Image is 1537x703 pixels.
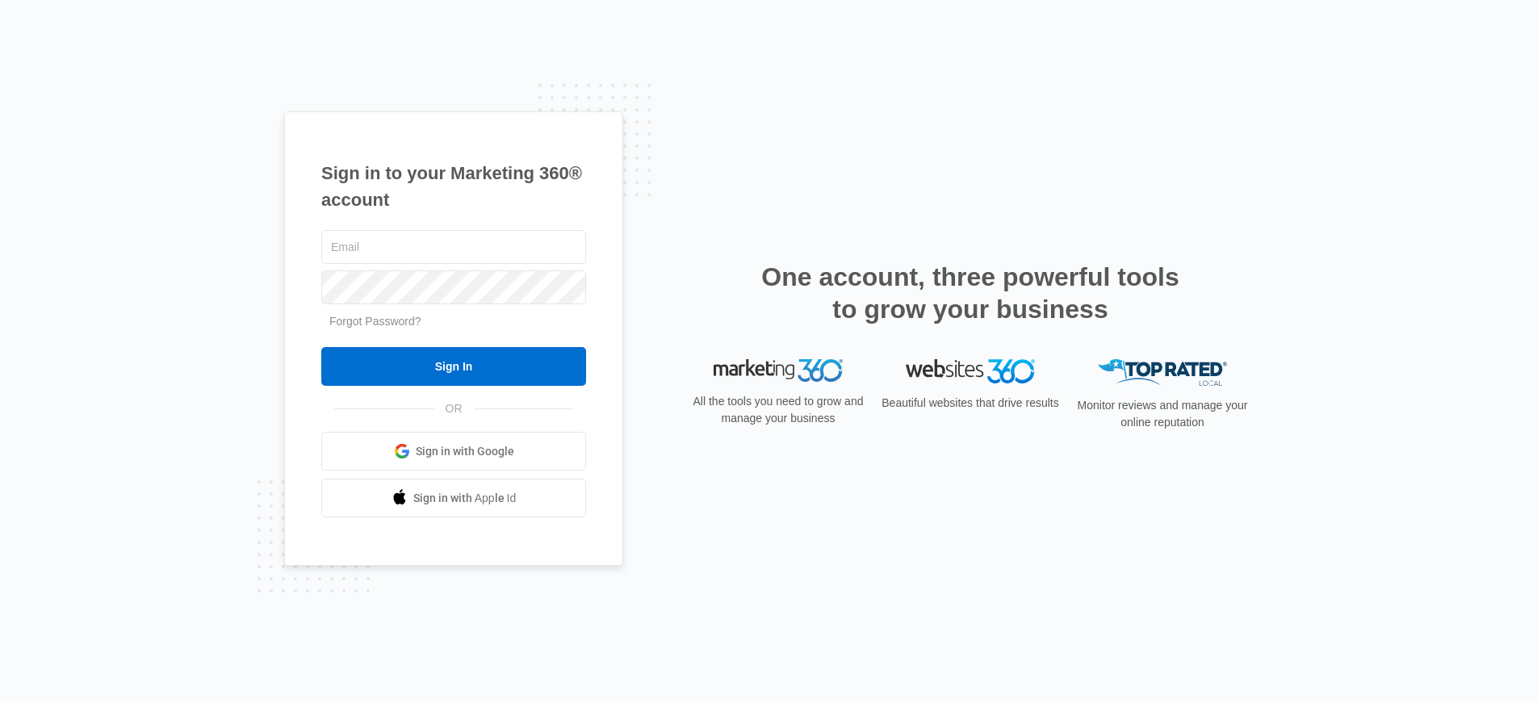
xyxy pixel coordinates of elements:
[880,395,1061,412] p: Beautiful websites that drive results
[434,400,474,417] span: OR
[714,359,843,382] img: Marketing 360
[1072,397,1253,431] p: Monitor reviews and manage your online reputation
[321,230,586,264] input: Email
[321,479,586,517] a: Sign in with Apple Id
[321,347,586,386] input: Sign In
[416,443,514,460] span: Sign in with Google
[321,160,586,213] h1: Sign in to your Marketing 360® account
[1098,359,1227,386] img: Top Rated Local
[329,315,421,328] a: Forgot Password?
[906,359,1035,383] img: Websites 360
[756,261,1184,325] h2: One account, three powerful tools to grow your business
[688,393,869,427] p: All the tools you need to grow and manage your business
[413,490,517,507] span: Sign in with Apple Id
[321,432,586,471] a: Sign in with Google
